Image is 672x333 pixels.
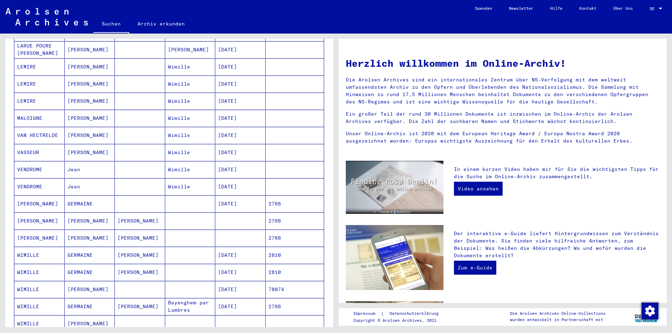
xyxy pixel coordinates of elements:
mat-cell: [PERSON_NAME] [65,212,115,229]
mat-cell: Wimille [165,75,216,92]
mat-cell: VENDROME [14,178,65,195]
mat-cell: VAN HECTRELDE [14,127,65,144]
mat-cell: [DATE] [215,161,266,178]
div: Zustimmung ändern [641,302,658,319]
mat-cell: 2810 [266,264,324,281]
p: wurden entwickelt in Partnerschaft mit [510,317,605,323]
mat-cell: [PERSON_NAME] [14,195,65,212]
mat-cell: [DATE] [215,127,266,144]
mat-cell: [PERSON_NAME] [65,127,115,144]
mat-cell: [PERSON_NAME] [115,247,165,263]
mat-cell: [PERSON_NAME] [65,58,115,75]
mat-cell: [PERSON_NAME] [14,212,65,229]
mat-cell: WIMILLE [14,281,65,298]
mat-cell: Wimille [165,110,216,126]
mat-cell: [PERSON_NAME] [165,41,216,58]
mat-cell: VASSEUR [14,144,65,161]
mat-cell: [PERSON_NAME] [115,230,165,246]
a: Video ansehen [454,182,503,196]
mat-cell: Jean [65,161,115,178]
mat-cell: 2766 [266,298,324,315]
mat-cell: [DATE] [215,281,266,298]
mat-cell: [DATE] [215,264,266,281]
mat-cell: [DATE] [215,110,266,126]
mat-cell: [DATE] [215,298,266,315]
a: Datenschutzerklärung [384,310,447,317]
p: Die Arolsen Archives Online-Collections [510,310,605,317]
mat-cell: Wimille [165,58,216,75]
mat-cell: [PERSON_NAME] [115,212,165,229]
img: yv_logo.png [633,308,659,325]
a: Suchen [93,15,129,34]
img: eguide.jpg [346,225,443,290]
mat-cell: LEMIRE [14,93,65,109]
mat-cell: [DATE] [215,178,266,195]
mat-cell: [PERSON_NAME] [14,230,65,246]
mat-cell: Wimille [165,178,216,195]
mat-cell: [PERSON_NAME] [65,230,115,246]
mat-cell: Wimille [165,144,216,161]
mat-cell: LEMIRE [14,75,65,92]
a: Zum e-Guide [454,261,496,275]
mat-cell: [DATE] [215,247,266,263]
mat-cell: WIMILLE [14,247,65,263]
mat-cell: [DATE] [215,93,266,109]
p: Die Arolsen Archives sind ein internationales Zentrum über NS-Verfolgung mit dem weltweit umfasse... [346,76,660,106]
mat-cell: 2766 [266,230,324,246]
mat-cell: 2766 [266,212,324,229]
mat-cell: GERMAINE [65,195,115,212]
mat-cell: LARUE POURE [PERSON_NAME] [14,41,65,58]
mat-cell: 78074 [266,281,324,298]
div: | [353,310,447,317]
mat-cell: LEMIRE [14,58,65,75]
h1: Herzlich willkommen im Online-Archiv! [346,56,660,71]
mat-cell: GERMAINE [65,247,115,263]
mat-cell: WIMILLE [14,298,65,315]
mat-cell: [PERSON_NAME] [65,281,115,298]
mat-cell: [PERSON_NAME] [65,144,115,161]
mat-cell: Jean [65,178,115,195]
p: Unser Online-Archiv ist 2020 mit dem European Heritage Award / Europa Nostra Award 2020 ausgezeic... [346,130,660,145]
p: In einem kurzen Video haben wir für Sie die wichtigsten Tipps für die Suche im Online-Archiv zusa... [454,166,660,180]
mat-cell: VENDROME [14,161,65,178]
mat-cell: [DATE] [215,75,266,92]
mat-cell: [DATE] [215,144,266,161]
mat-cell: [DATE] [215,41,266,58]
span: DE [650,6,657,11]
mat-cell: Bayenghem par Lumbres [165,298,216,315]
p: Ein großer Teil der rund 30 Millionen Dokumente ist inzwischen im Online-Archiv der Arolsen Archi... [346,110,660,125]
p: Der interaktive e-Guide liefert Hintergrundwissen zum Verständnis der Dokumente. Sie finden viele... [454,230,660,259]
mat-cell: [DATE] [215,195,266,212]
mat-cell: Wimille [165,127,216,144]
mat-cell: [PERSON_NAME] [65,110,115,126]
mat-cell: WIMILLE [14,315,65,332]
mat-cell: [PERSON_NAME] [65,41,115,58]
a: Archiv erkunden [129,15,193,32]
mat-cell: Wimille [165,161,216,178]
mat-cell: [PERSON_NAME] [115,298,165,315]
img: Arolsen_neg.svg [6,8,88,26]
mat-cell: 2810 [266,247,324,263]
a: Impressum [353,310,381,317]
mat-cell: WIMILLE [14,264,65,281]
mat-cell: Wimille [165,93,216,109]
mat-cell: 2766 [266,195,324,212]
mat-cell: [DATE] [215,58,266,75]
mat-cell: [PERSON_NAME] [65,315,115,332]
mat-cell: GERMAINE [65,298,115,315]
mat-cell: [PERSON_NAME] [65,93,115,109]
mat-cell: GERMAINE [65,264,115,281]
img: video.jpg [346,161,443,214]
mat-cell: MALOIGNE [14,110,65,126]
img: Zustimmung ändern [642,303,658,319]
mat-cell: [PERSON_NAME] [65,75,115,92]
p: Copyright © Arolsen Archives, 2021 [353,317,447,324]
mat-cell: [PERSON_NAME] [115,264,165,281]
